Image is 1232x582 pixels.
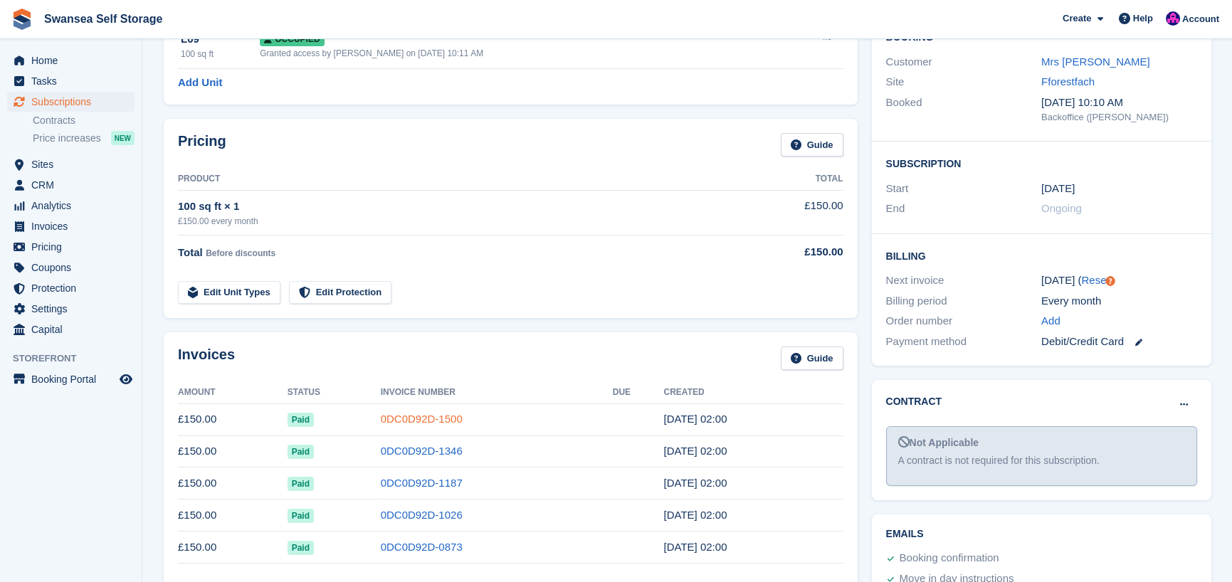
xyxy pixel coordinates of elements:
[1041,55,1150,68] a: Mrs [PERSON_NAME]
[663,477,727,489] time: 2025-07-09 01:00:16 UTC
[206,248,275,258] span: Before discounts
[886,293,1042,309] div: Billing period
[381,381,613,404] th: Invoice Number
[288,381,381,404] th: Status
[7,216,135,236] a: menu
[741,168,843,191] th: Total
[181,48,260,60] div: 100 sq ft
[1063,11,1091,26] span: Create
[1041,202,1082,214] span: Ongoing
[886,181,1042,197] div: Start
[178,246,203,258] span: Total
[178,199,741,215] div: 100 sq ft × 1
[31,278,117,298] span: Protection
[7,319,135,339] a: menu
[178,435,288,467] td: £150.00
[1166,11,1180,26] img: Donna Davies
[7,369,135,389] a: menu
[886,95,1042,125] div: Booked
[1182,12,1219,26] span: Account
[7,299,135,319] a: menu
[178,168,741,191] th: Product
[31,154,117,174] span: Sites
[33,114,135,127] a: Contracts
[1041,313,1060,329] a: Add
[886,334,1042,350] div: Payment method
[288,413,314,427] span: Paid
[178,403,288,435] td: £150.00
[781,346,843,370] a: Guide
[288,445,314,459] span: Paid
[11,9,33,30] img: stora-icon-8386f47178a22dfd0bd8f6a31ec36ba5ce8667c1dd55bd0f319d3a0aa187defe.svg
[31,369,117,389] span: Booking Portal
[288,541,314,555] span: Paid
[886,201,1042,217] div: End
[178,531,288,564] td: £150.00
[178,215,741,228] div: £150.00 every month
[741,244,843,260] div: £150.00
[288,477,314,491] span: Paid
[7,237,135,257] a: menu
[886,313,1042,329] div: Order number
[1133,11,1153,26] span: Help
[613,381,664,404] th: Due
[178,467,288,499] td: £150.00
[31,299,117,319] span: Settings
[381,477,463,489] a: 0DC0D92D-1187
[1041,293,1197,309] div: Every month
[260,32,324,46] span: Occupied
[886,394,942,409] h2: Contract
[886,156,1197,170] h2: Subscription
[1041,334,1197,350] div: Debit/Credit Card
[31,237,117,257] span: Pricing
[7,51,135,70] a: menu
[886,273,1042,289] div: Next invoice
[178,499,288,531] td: £150.00
[900,550,999,567] div: Booking confirmation
[33,130,135,146] a: Price increases NEW
[886,248,1197,263] h2: Billing
[1104,275,1117,287] div: Tooltip anchor
[31,71,117,91] span: Tasks
[31,258,117,277] span: Coupons
[178,133,226,157] h2: Pricing
[381,541,463,553] a: 0DC0D92D-0873
[178,381,288,404] th: Amount
[31,175,117,195] span: CRM
[1041,273,1197,289] div: [DATE] ( )
[1041,75,1095,88] a: Fforestfach
[178,75,222,91] a: Add Unit
[663,381,843,404] th: Created
[33,132,101,145] span: Price increases
[181,31,260,48] div: L09
[288,509,314,523] span: Paid
[1081,274,1109,286] a: Reset
[117,371,135,388] a: Preview store
[663,413,727,425] time: 2025-09-09 01:00:40 UTC
[31,51,117,70] span: Home
[1041,181,1075,197] time: 2025-01-09 01:00:00 UTC
[38,7,168,31] a: Swansea Self Storage
[7,278,135,298] a: menu
[381,413,463,425] a: 0DC0D92D-1500
[13,351,142,366] span: Storefront
[663,541,727,553] time: 2025-05-09 01:00:29 UTC
[7,196,135,216] a: menu
[663,445,727,457] time: 2025-08-09 01:00:51 UTC
[31,92,117,112] span: Subscriptions
[898,435,1185,450] div: Not Applicable
[1041,95,1197,111] div: [DATE] 10:10 AM
[7,154,135,174] a: menu
[381,509,463,521] a: 0DC0D92D-1026
[111,131,135,145] div: NEW
[178,346,235,370] h2: Invoices
[31,216,117,236] span: Invoices
[260,47,774,60] div: Granted access by [PERSON_NAME] on [DATE] 10:11 AM
[898,453,1185,468] div: A contract is not required for this subscription.
[178,281,280,305] a: Edit Unit Types
[7,71,135,91] a: menu
[886,54,1042,70] div: Customer
[31,319,117,339] span: Capital
[886,529,1197,540] h2: Emails
[7,92,135,112] a: menu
